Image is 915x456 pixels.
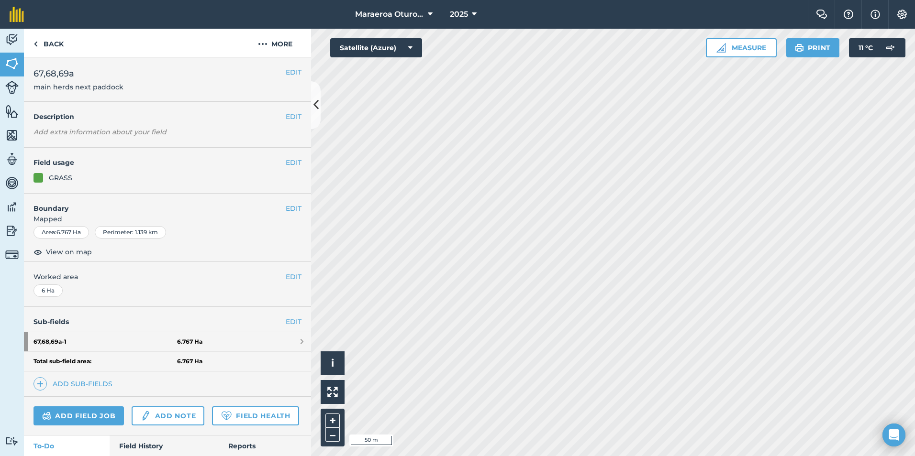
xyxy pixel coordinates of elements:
button: Print [786,38,840,57]
a: Field Health [212,406,299,425]
span: main herds next paddock [33,82,123,92]
span: 2025 [450,9,468,20]
button: EDIT [286,157,301,168]
button: View on map [33,246,92,258]
strong: 67,68,69a - 1 [33,332,177,351]
button: + [325,413,340,428]
strong: Total sub-field area: [33,358,177,365]
span: 11 ° C [859,38,873,57]
strong: 6.767 Ha [177,338,202,346]
img: Ruler icon [716,43,726,53]
button: Satellite (Azure) [330,38,422,57]
div: Perimeter : 1.139 km [95,226,166,239]
button: EDIT [286,203,301,214]
img: svg+xml;base64,PD94bWwgdmVyc2lvbj0iMS4wIiBlbmNvZGluZz0idXRmLTgiPz4KPCEtLSBHZW5lcmF0b3I6IEFkb2JlIE... [5,436,19,445]
a: Back [24,29,73,57]
span: Maraeroa Oturoa 2b [355,9,424,20]
h4: Boundary [24,194,286,214]
img: svg+xml;base64,PHN2ZyB4bWxucz0iaHR0cDovL3d3dy53My5vcmcvMjAwMC9zdmciIHdpZHRoPSI1NiIgaGVpZ2h0PSI2MC... [5,128,19,142]
h4: Sub-fields [24,316,311,327]
button: – [325,428,340,442]
img: svg+xml;base64,PD94bWwgdmVyc2lvbj0iMS4wIiBlbmNvZGluZz0idXRmLTgiPz4KPCEtLSBHZW5lcmF0b3I6IEFkb2JlIE... [5,81,19,94]
a: Add note [132,406,204,425]
img: svg+xml;base64,PD94bWwgdmVyc2lvbj0iMS4wIiBlbmNvZGluZz0idXRmLTgiPz4KPCEtLSBHZW5lcmF0b3I6IEFkb2JlIE... [5,248,19,261]
a: Add sub-fields [33,377,116,391]
a: Add field job [33,406,124,425]
img: svg+xml;base64,PHN2ZyB4bWxucz0iaHR0cDovL3d3dy53My5vcmcvMjAwMC9zdmciIHdpZHRoPSIxNCIgaGVpZ2h0PSIyNC... [37,378,44,390]
img: svg+xml;base64,PHN2ZyB4bWxucz0iaHR0cDovL3d3dy53My5vcmcvMjAwMC9zdmciIHdpZHRoPSIyMCIgaGVpZ2h0PSIyNC... [258,38,268,50]
a: EDIT [286,316,301,327]
button: More [239,29,311,57]
button: EDIT [286,67,301,77]
button: EDIT [286,111,301,122]
img: svg+xml;base64,PD94bWwgdmVyc2lvbj0iMS4wIiBlbmNvZGluZz0idXRmLTgiPz4KPCEtLSBHZW5lcmF0b3I6IEFkb2JlIE... [5,224,19,238]
img: svg+xml;base64,PHN2ZyB4bWxucz0iaHR0cDovL3d3dy53My5vcmcvMjAwMC9zdmciIHdpZHRoPSIxOCIgaGVpZ2h0PSIyNC... [33,246,42,258]
h4: Field usage [33,157,286,168]
div: Open Intercom Messenger [882,423,905,446]
button: EDIT [286,271,301,282]
span: i [331,357,334,369]
img: svg+xml;base64,PD94bWwgdmVyc2lvbj0iMS4wIiBlbmNvZGluZz0idXRmLTgiPz4KPCEtLSBHZW5lcmF0b3I6IEFkb2JlIE... [5,152,19,166]
img: svg+xml;base64,PD94bWwgdmVyc2lvbj0iMS4wIiBlbmNvZGluZz0idXRmLTgiPz4KPCEtLSBHZW5lcmF0b3I6IEFkb2JlIE... [5,200,19,214]
button: 11 °C [849,38,905,57]
span: View on map [46,247,92,257]
div: Area : 6.767 Ha [33,226,89,239]
button: i [321,351,345,375]
img: svg+xml;base64,PD94bWwgdmVyc2lvbj0iMS4wIiBlbmNvZGluZz0idXRmLTgiPz4KPCEtLSBHZW5lcmF0b3I6IEFkb2JlIE... [5,33,19,47]
img: svg+xml;base64,PD94bWwgdmVyc2lvbj0iMS4wIiBlbmNvZGluZz0idXRmLTgiPz4KPCEtLSBHZW5lcmF0b3I6IEFkb2JlIE... [5,176,19,190]
img: Two speech bubbles overlapping with the left bubble in the forefront [816,10,827,19]
img: svg+xml;base64,PHN2ZyB4bWxucz0iaHR0cDovL3d3dy53My5vcmcvMjAwMC9zdmciIHdpZHRoPSIxOSIgaGVpZ2h0PSIyNC... [795,42,804,54]
div: GRASS [49,173,72,183]
div: 6 Ha [33,284,63,297]
img: svg+xml;base64,PHN2ZyB4bWxucz0iaHR0cDovL3d3dy53My5vcmcvMjAwMC9zdmciIHdpZHRoPSIxNyIgaGVpZ2h0PSIxNy... [870,9,880,20]
h4: Description [33,111,301,122]
img: svg+xml;base64,PHN2ZyB4bWxucz0iaHR0cDovL3d3dy53My5vcmcvMjAwMC9zdmciIHdpZHRoPSI1NiIgaGVpZ2h0PSI2MC... [5,104,19,119]
img: svg+xml;base64,PD94bWwgdmVyc2lvbj0iMS4wIiBlbmNvZGluZz0idXRmLTgiPz4KPCEtLSBHZW5lcmF0b3I6IEFkb2JlIE... [140,410,151,422]
a: 67,68,69a-16.767 Ha [24,332,311,351]
img: A question mark icon [843,10,854,19]
em: Add extra information about your field [33,128,167,136]
img: fieldmargin Logo [10,7,24,22]
button: Measure [706,38,777,57]
img: svg+xml;base64,PHN2ZyB4bWxucz0iaHR0cDovL3d3dy53My5vcmcvMjAwMC9zdmciIHdpZHRoPSI5IiBoZWlnaHQ9IjI0Ii... [33,38,38,50]
img: A cog icon [896,10,908,19]
img: svg+xml;base64,PD94bWwgdmVyc2lvbj0iMS4wIiBlbmNvZGluZz0idXRmLTgiPz4KPCEtLSBHZW5lcmF0b3I6IEFkb2JlIE... [42,410,51,422]
img: svg+xml;base64,PHN2ZyB4bWxucz0iaHR0cDovL3d3dy53My5vcmcvMjAwMC9zdmciIHdpZHRoPSI1NiIgaGVpZ2h0PSI2MC... [5,56,19,71]
img: Four arrows, one pointing top left, one top right, one bottom right and the last bottom left [327,387,338,397]
strong: 6.767 Ha [177,358,202,365]
span: Worked area [33,271,301,282]
img: svg+xml;base64,PD94bWwgdmVyc2lvbj0iMS4wIiBlbmNvZGluZz0idXRmLTgiPz4KPCEtLSBHZW5lcmF0b3I6IEFkb2JlIE... [881,38,900,57]
span: 67,68,69a [33,67,123,80]
span: Mapped [24,214,311,224]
